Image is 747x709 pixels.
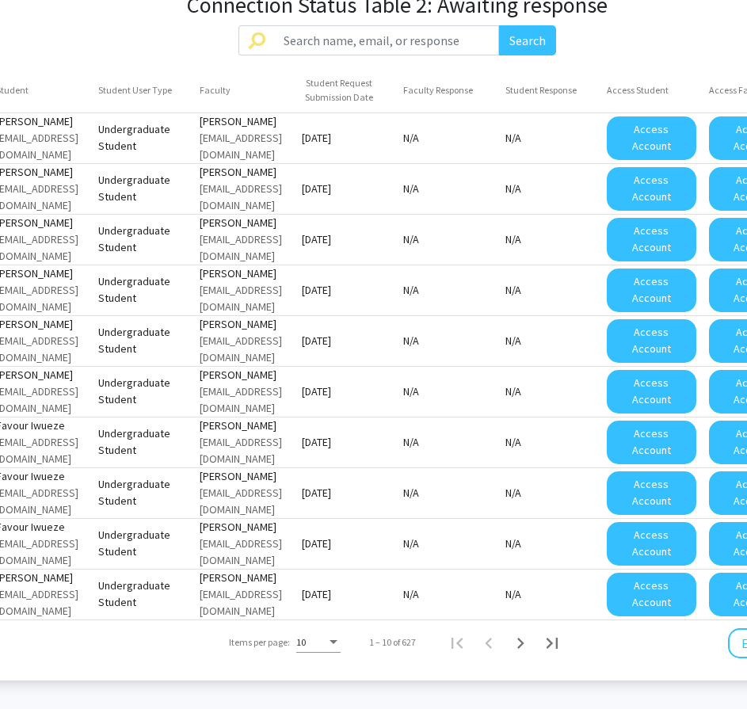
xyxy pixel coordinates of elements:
[397,119,499,157] mat-cell: N/A
[505,83,591,97] div: Student Response
[200,83,245,97] div: Faculty
[98,83,186,97] div: Student User Type
[295,423,398,461] mat-cell: [DATE]
[200,231,289,265] div: [EMAIL_ADDRESS][DOMAIN_NAME]
[92,170,194,208] mat-cell: Undergraduate Student
[499,119,601,157] mat-cell: N/A
[200,367,289,383] div: [PERSON_NAME]
[92,322,194,360] mat-cell: Undergraduate Student
[92,423,194,461] mat-cell: Undergraduate Student
[536,627,568,658] button: Last page
[295,372,398,410] mat-cell: [DATE]
[499,474,601,512] mat-cell: N/A
[499,575,601,613] mat-cell: N/A
[200,434,289,467] div: [EMAIL_ADDRESS][DOMAIN_NAME]
[200,485,289,518] div: [EMAIL_ADDRESS][DOMAIN_NAME]
[397,372,499,410] mat-cell: N/A
[397,575,499,613] mat-cell: N/A
[499,372,601,410] mat-cell: N/A
[397,322,499,360] mat-cell: N/A
[98,83,172,97] div: Student User Type
[397,423,499,461] mat-cell: N/A
[296,637,341,649] mat-select: Items per page:
[274,25,499,55] input: Search name, email, or response
[499,423,601,461] mat-cell: N/A
[200,383,289,417] div: [EMAIL_ADDRESS][DOMAIN_NAME]
[397,220,499,258] mat-cell: N/A
[200,282,289,315] div: [EMAIL_ADDRESS][DOMAIN_NAME]
[369,635,416,650] div: 1 – 10 of 627
[607,218,696,261] button: Access Account
[200,519,289,536] div: [PERSON_NAME]
[607,471,696,515] button: Access Account
[607,522,696,566] button: Access Account
[92,119,194,157] mat-cell: Undergraduate Student
[607,421,696,464] button: Access Account
[302,76,391,105] div: Student Request Submission Date
[499,170,601,208] mat-cell: N/A
[200,586,289,619] div: [EMAIL_ADDRESS][DOMAIN_NAME]
[499,220,601,258] mat-cell: N/A
[92,220,194,258] mat-cell: Undergraduate Student
[295,119,398,157] mat-cell: [DATE]
[607,269,696,312] button: Access Account
[200,130,289,163] div: [EMAIL_ADDRESS][DOMAIN_NAME]
[499,322,601,360] mat-cell: N/A
[499,524,601,562] mat-cell: N/A
[200,316,289,333] div: [PERSON_NAME]
[403,83,487,97] div: Faculty Response
[295,575,398,613] mat-cell: [DATE]
[441,627,473,658] button: First page
[499,271,601,309] mat-cell: N/A
[295,170,398,208] mat-cell: [DATE]
[397,170,499,208] mat-cell: N/A
[92,575,194,613] mat-cell: Undergraduate Student
[505,627,536,658] button: Next page
[92,372,194,410] mat-cell: Undergraduate Student
[607,167,696,211] button: Access Account
[200,570,289,586] div: [PERSON_NAME]
[403,83,473,97] div: Faculty Response
[200,468,289,485] div: [PERSON_NAME]
[607,116,696,160] button: Access Account
[295,524,398,562] mat-cell: [DATE]
[200,417,289,434] div: [PERSON_NAME]
[607,573,696,616] button: Access Account
[200,164,289,181] div: [PERSON_NAME]
[200,333,289,366] div: [EMAIL_ADDRESS][DOMAIN_NAME]
[92,524,194,562] mat-cell: Undergraduate Student
[607,370,696,414] button: Access Account
[295,271,398,309] mat-cell: [DATE]
[505,83,577,97] div: Student Response
[200,181,289,214] div: [EMAIL_ADDRESS][DOMAIN_NAME]
[600,68,703,112] mat-header-cell: Access Student
[229,635,290,650] div: Items per page:
[302,76,377,105] div: Student Request Submission Date
[295,220,398,258] mat-cell: [DATE]
[295,474,398,512] mat-cell: [DATE]
[200,265,289,282] div: [PERSON_NAME]
[397,271,499,309] mat-cell: N/A
[397,474,499,512] mat-cell: N/A
[92,474,194,512] mat-cell: Undergraduate Student
[92,271,194,309] mat-cell: Undergraduate Student
[295,322,398,360] mat-cell: [DATE]
[607,319,696,363] button: Access Account
[200,83,231,97] div: Faculty
[499,25,556,55] button: Search
[397,524,499,562] mat-cell: N/A
[296,636,306,648] span: 10
[200,215,289,231] div: [PERSON_NAME]
[12,638,67,697] iframe: Chat
[200,536,289,569] div: [EMAIL_ADDRESS][DOMAIN_NAME]
[473,627,505,658] button: Previous page
[200,113,289,130] div: [PERSON_NAME]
